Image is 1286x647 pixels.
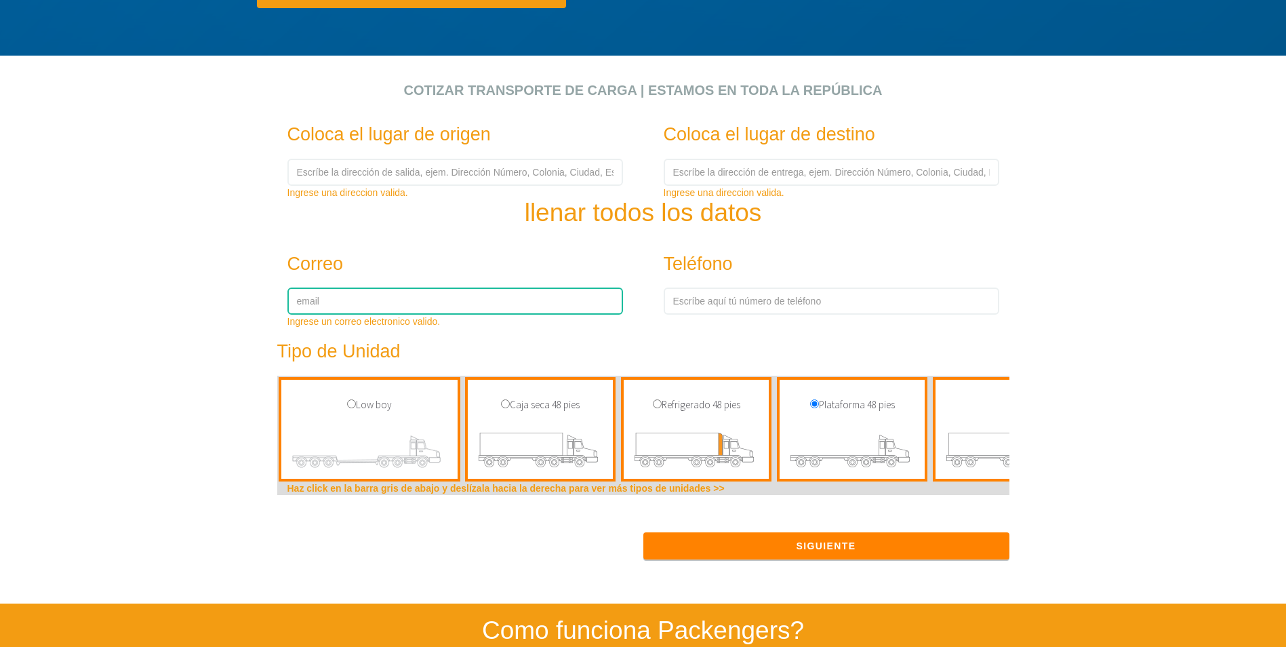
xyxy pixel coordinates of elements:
h2: Como funciona Packengers? [257,617,1030,645]
div: Ingrese un correo electronico valido. [287,315,623,328]
div: click para cotizar [10,56,1276,69]
h3: Correo [287,254,593,275]
img: transporte de carga caja seca 48 pies [478,426,603,479]
input: email [287,288,623,315]
button: Siguiente [643,532,1009,560]
img: transporte de carga caja seca full [946,426,1159,479]
b: Haz click en la barra gris de abajo y deslízala hacia la derecha para ver más tipos de unidades >> [287,483,725,494]
div: Ingrese una direccion valida. [664,186,999,199]
img: transporte de carga low boy [292,426,447,479]
h3: Coloca el lugar de destino [664,125,969,145]
h3: Teléfono [664,254,969,275]
p: Low boy [288,397,451,413]
h3: Coloca el lugar de origen [287,125,593,145]
img: transporte de carga refrigerado 48 pies [634,426,759,479]
p: Plataforma 48 pies [786,397,918,413]
h2: Cotizar transporte de carga | Estamos en toda la República [277,83,1009,98]
input: Escríbe aquí tú número de teléfono [664,288,999,315]
iframe: Drift Widget Chat Window [1007,438,1278,587]
input: Escríbe la dirección de entrega, ejem. Dirección Número, Colonia, Ciudad, Estado, Código Postal. [664,159,999,186]
img: transporte de carga plataforma 48 pies [790,426,915,479]
input: Escríbe la dirección de salida, ejem. Dirección Número, Colonia, Ciudad, Estado, Código Postal. [287,159,623,186]
p: Full [942,397,1163,413]
p: Refrigerado 48 pies [630,397,762,413]
div: Ingrese una direccion valida. [287,186,623,199]
p: Caja seca 48 pies [475,397,606,413]
h3: Tipo de Unidad [277,342,947,362]
iframe: Drift Widget Chat Controller [1218,579,1270,631]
